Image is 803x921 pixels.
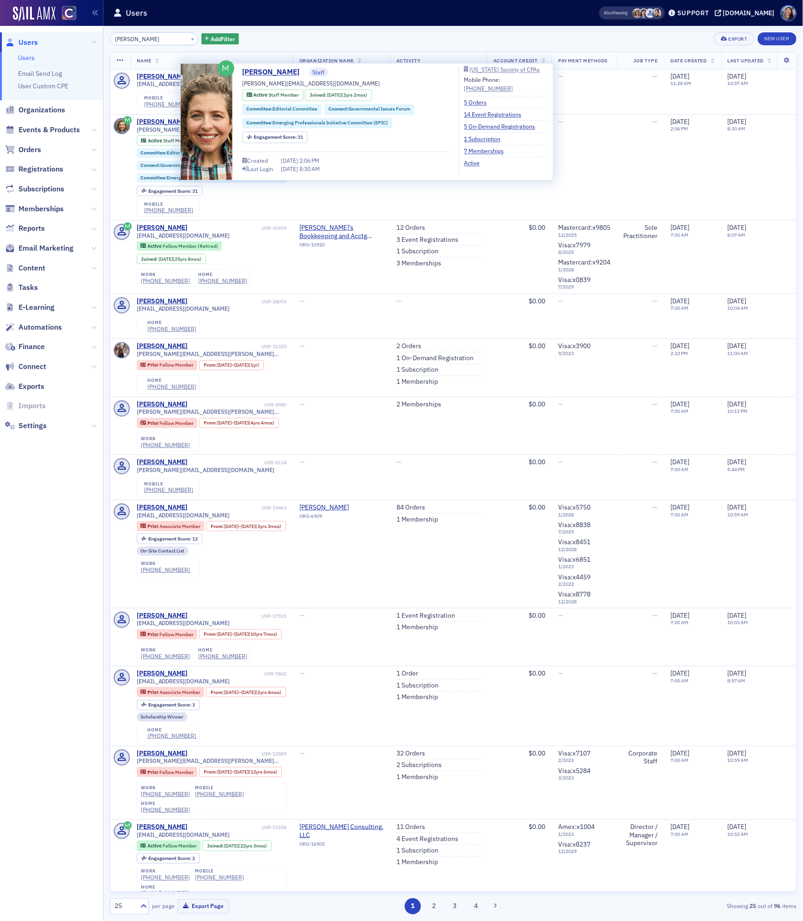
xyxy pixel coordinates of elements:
[18,105,65,115] span: Organizations
[159,420,194,426] span: Fellow Member
[299,503,383,512] span: Chadwick Steinkirchner Davis
[137,669,188,678] div: [PERSON_NAME]
[464,84,513,92] div: [PHONE_NUMBER]
[5,243,73,253] a: Email Marketing
[558,258,610,266] span: Mastercard : x9204
[396,400,441,409] a: 2 Memberships
[670,232,688,238] time: 7:00 AM
[728,223,747,232] span: [DATE]
[604,10,613,16] div: Also
[558,276,590,284] span: Visa : x0839
[137,400,188,409] a: [PERSON_NAME]
[189,34,197,43] button: ×
[18,421,47,431] span: Settings
[141,272,190,277] div: work
[299,342,304,350] span: —
[148,189,198,194] div: 31
[163,842,197,849] span: Fellow Member
[604,10,628,16] span: Viewing
[652,72,657,80] span: —
[558,297,563,305] span: —
[5,164,63,174] a: Registrations
[670,223,689,232] span: [DATE]
[623,224,657,240] div: Sole Practitioner
[639,8,649,18] span: Stacy Svendsen
[195,791,244,798] a: [PHONE_NUMBER]
[5,342,45,352] a: Finance
[728,125,746,132] time: 8:30 AM
[178,899,229,914] button: Export Page
[144,101,193,108] div: [PHONE_NUMBER]
[147,732,196,739] a: [PHONE_NUMBER]
[728,297,747,305] span: [DATE]
[470,67,540,72] div: [US_STATE] Society of CPAs
[447,898,463,915] button: 3
[62,6,76,20] img: SailAMX
[242,90,304,101] div: Active: Active: Staff Member
[147,325,196,332] a: [PHONE_NUMBER]
[396,378,438,386] a: 1 Membership
[18,164,63,174] span: Registrations
[144,202,193,207] div: mobile
[18,223,45,233] span: Reports
[305,90,371,101] div: Joined: 2023-07-19 00:00:00
[141,566,190,573] div: [PHONE_NUMBER]
[396,847,438,855] a: 1 Subscription
[147,769,159,775] span: Prior
[141,653,190,660] div: [PHONE_NUMBER]
[464,147,511,155] a: 7 Memberships
[529,342,545,350] span: $0.00
[141,890,190,897] a: [PHONE_NUMBER]
[141,874,190,881] div: [PHONE_NUMBER]
[147,689,159,695] span: Prior
[140,362,193,368] a: Prior Fellow Member
[253,92,268,98] span: Active
[137,342,188,350] a: [PERSON_NAME]
[144,486,193,493] a: [PHONE_NUMBER]
[147,523,159,529] span: Prior
[137,503,188,512] a: [PERSON_NAME]
[5,282,38,293] a: Tasks
[396,612,455,620] a: 1 Event Registration
[144,207,193,214] div: [PHONE_NUMBER]
[728,72,747,80] span: [DATE]
[18,381,44,392] span: Exports
[247,158,268,163] div: Created
[558,342,590,350] span: Visa : x3900
[159,689,201,695] span: Associate Member
[5,362,46,372] a: Connect
[558,57,608,64] span: Payment Methods
[5,37,38,48] a: Users
[141,277,190,284] a: [PHONE_NUMBER]
[396,859,438,867] a: 1 Membership
[5,322,62,332] a: Automations
[310,92,327,99] span: Joined :
[464,135,508,143] a: 1 Subscription
[18,37,38,48] span: Users
[5,184,64,194] a: Subscriptions
[137,186,202,196] div: Engagement Score: 31
[396,773,438,781] a: 1 Membership
[268,92,299,98] span: Staff Member
[558,117,563,126] span: —
[147,420,159,426] span: Prior
[714,32,754,45] button: Export
[18,184,64,194] span: Subscriptions
[126,7,147,18] h1: Users
[18,263,45,273] span: Content
[147,383,196,390] div: [PHONE_NUMBER]
[18,204,64,214] span: Memberships
[137,73,188,81] div: [PERSON_NAME]
[645,8,655,18] span: Dan Baer
[137,297,188,306] a: [PERSON_NAME]
[426,898,442,915] button: 2
[652,342,657,350] span: —
[246,106,317,113] a: Committee:Editorial Committee
[558,267,610,273] span: 1 / 2028
[198,653,247,660] div: [PHONE_NUMBER]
